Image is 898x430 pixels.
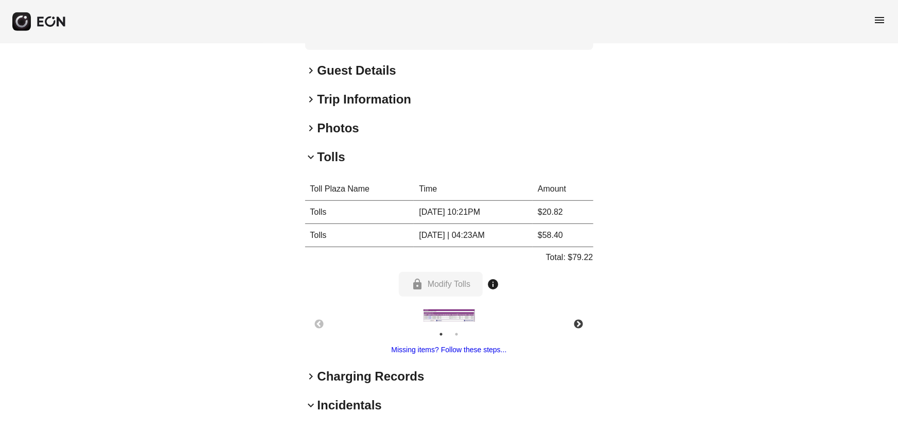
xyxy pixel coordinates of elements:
span: keyboard_arrow_right [305,93,318,106]
h2: Tolls [318,149,345,165]
span: keyboard_arrow_right [305,122,318,134]
a: Missing items? Follow these steps... [391,346,506,354]
p: Total: $79.22 [546,251,593,264]
td: Tolls [305,224,414,247]
th: Toll Plaza Name [305,178,414,201]
span: keyboard_arrow_right [305,64,318,77]
td: Tolls [305,201,414,224]
h2: Charging Records [318,368,425,385]
h2: Trip Information [318,91,412,108]
td: [DATE] | 04:23AM [414,224,533,247]
td: $58.40 [533,224,593,247]
span: keyboard_arrow_right [305,370,318,383]
h2: Incidentals [318,397,382,414]
th: Amount [533,178,593,201]
button: 1 [436,329,447,339]
h2: Guest Details [318,62,396,79]
button: 2 [452,329,462,339]
span: info [487,278,499,290]
button: Previous [302,306,338,342]
span: keyboard_arrow_down [305,151,318,163]
td: [DATE] 10:21PM [414,201,533,224]
span: keyboard_arrow_down [305,399,318,411]
td: $20.82 [533,201,593,224]
th: Time [414,178,533,201]
button: Next [561,306,597,342]
h2: Photos [318,120,359,136]
img: https://fastfleet.me/rails/active_storage/blobs/redirect/eyJfcmFpbHMiOnsibWVzc2FnZSI6IkJBaHBBazdB... [424,309,475,322]
span: menu [873,14,886,26]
